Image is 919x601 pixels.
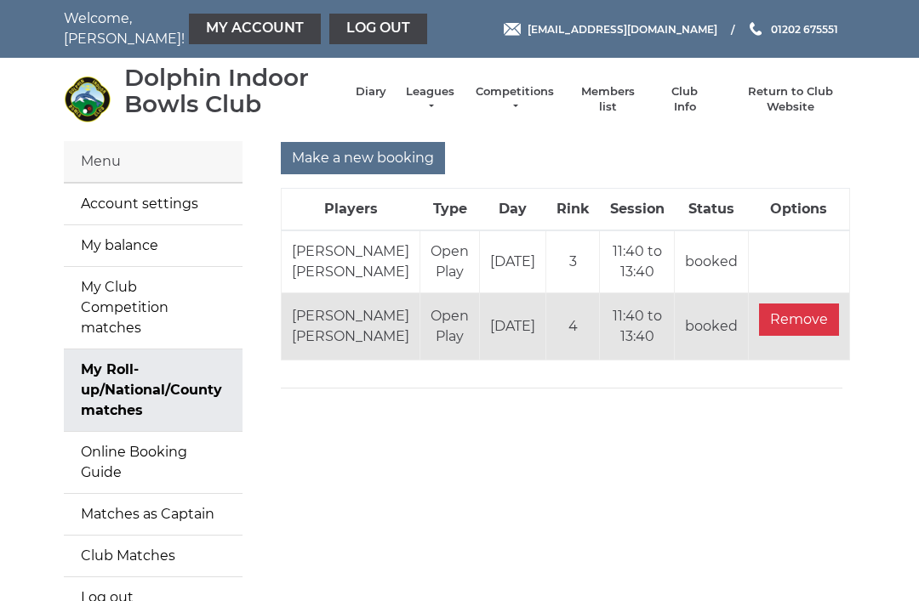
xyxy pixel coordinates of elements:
[403,84,457,115] a: Leagues
[420,188,480,230] th: Type
[356,84,386,99] a: Diary
[546,292,600,360] td: 4
[771,22,838,35] span: 01202 675551
[675,292,749,360] td: booked
[282,292,420,360] td: [PERSON_NAME] [PERSON_NAME]
[572,84,642,115] a: Members list
[64,141,243,183] div: Menu
[64,184,243,224] a: Account settings
[282,230,420,293] td: [PERSON_NAME] [PERSON_NAME]
[420,292,480,360] td: Open Play
[750,22,762,36] img: Phone us
[64,267,243,349] a: My Club Competition matches
[675,230,749,293] td: booked
[504,21,717,37] a: Email [EMAIL_ADDRESS][DOMAIN_NAME]
[64,225,243,266] a: My balance
[189,14,321,44] a: My Account
[759,303,839,336] input: Remove
[546,230,600,293] td: 3
[528,22,717,35] span: [EMAIL_ADDRESS][DOMAIN_NAME]
[64,349,243,431] a: My Roll-up/National/County matches
[600,230,675,293] td: 11:40 to 13:40
[600,188,675,230] th: Session
[64,432,243,493] a: Online Booking Guide
[64,9,379,49] nav: Welcome, [PERSON_NAME]!
[749,188,850,230] th: Options
[660,84,710,115] a: Club Info
[329,14,427,44] a: Log out
[546,188,600,230] th: Rink
[281,142,445,174] input: Make a new booking
[420,230,480,293] td: Open Play
[675,188,749,230] th: Status
[64,536,243,576] a: Club Matches
[64,494,243,535] a: Matches as Captain
[747,21,838,37] a: Phone us 01202 675551
[282,188,420,230] th: Players
[480,188,546,230] th: Day
[64,76,111,122] img: Dolphin Indoor Bowls Club
[480,292,546,360] td: [DATE]
[474,84,556,115] a: Competitions
[504,23,521,36] img: Email
[600,292,675,360] td: 11:40 to 13:40
[124,65,339,117] div: Dolphin Indoor Bowls Club
[480,230,546,293] td: [DATE]
[727,84,855,115] a: Return to Club Website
